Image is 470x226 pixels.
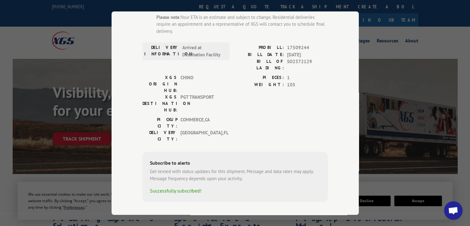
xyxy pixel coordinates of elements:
[142,94,177,113] label: XGS DESTINATION HUB:
[287,58,328,71] span: SO2372129
[142,116,177,129] label: PICKUP CITY:
[180,116,222,129] span: COMMERCE , CA
[156,14,181,20] strong: Please note:
[235,58,284,71] label: BILL OF LADING:
[150,168,320,182] div: Get texted with status updates for this shipment. Message and data rates may apply. Message frequ...
[235,44,284,51] label: PROBILL:
[180,74,222,94] span: CHINO
[182,44,224,58] span: Arrived at Destination Facility
[235,51,284,58] label: BILL DATE:
[287,81,328,88] span: 105
[287,74,328,81] span: 1
[142,74,177,94] label: XGS ORIGIN HUB:
[235,81,284,88] label: WEIGHT:
[444,201,463,220] a: Open chat
[142,129,177,142] label: DELIVERY CITY:
[180,94,222,113] span: PGT TRANSPORT
[150,187,320,194] div: Successfully subscribed!
[150,159,320,168] div: Subscribe to alerts
[156,14,328,35] div: Your ETA is an estimate and subject to change. Residential deliveries require an appointment and ...
[287,44,328,51] span: 17509244
[156,6,328,11] div: The estimated time is using the time zone for the delivery destination.
[180,129,222,142] span: [GEOGRAPHIC_DATA] , FL
[235,74,284,81] label: PIECES:
[287,51,328,58] span: [DATE]
[144,44,179,58] label: DELIVERY INFORMATION:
